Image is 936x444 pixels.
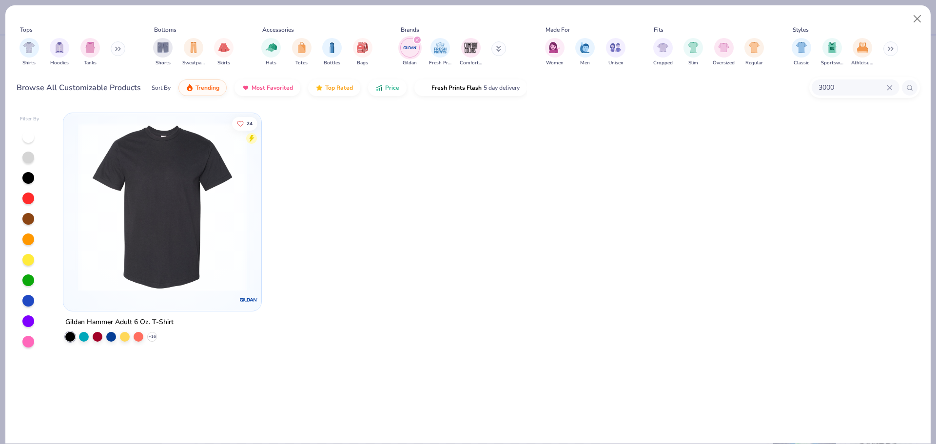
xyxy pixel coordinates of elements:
[464,40,478,55] img: Comfort Colors Image
[292,38,312,67] div: filter for Totes
[821,38,843,67] div: filter for Sportswear
[683,38,703,67] button: filter button
[20,25,33,34] div: Tops
[431,84,482,92] span: Fresh Prints Flash
[403,59,417,67] span: Gildan
[575,38,595,67] button: filter button
[322,38,342,67] div: filter for Bottles
[19,38,39,67] div: filter for Shirts
[84,59,97,67] span: Tanks
[580,59,590,67] span: Men
[653,38,673,67] div: filter for Cropped
[400,38,420,67] div: filter for Gildan
[688,59,698,67] span: Slim
[157,42,169,53] img: Shorts Image
[793,25,809,34] div: Styles
[17,82,141,94] div: Browse All Customizable Products
[85,42,96,53] img: Tanks Image
[580,42,590,53] img: Men Image
[327,42,337,53] img: Bottles Image
[653,59,673,67] span: Cropped
[50,38,69,67] button: filter button
[429,38,451,67] div: filter for Fresh Prints
[239,290,258,309] img: Gildan logo
[575,38,595,67] div: filter for Men
[606,38,625,67] div: filter for Unisex
[713,38,735,67] button: filter button
[182,59,205,67] span: Sweatpants
[403,40,417,55] img: Gildan Image
[357,42,368,53] img: Bags Image
[400,38,420,67] button: filter button
[315,84,323,92] img: TopRated.gif
[353,38,372,67] button: filter button
[606,38,625,67] button: filter button
[546,25,570,34] div: Made For
[252,84,293,92] span: Most Favorited
[261,38,281,67] button: filter button
[827,42,838,53] img: Sportswear Image
[153,38,173,67] button: filter button
[218,42,230,53] img: Skirts Image
[182,38,205,67] button: filter button
[385,84,399,92] span: Price
[545,38,565,67] button: filter button
[749,42,760,53] img: Regular Image
[292,38,312,67] button: filter button
[414,79,527,96] button: Fresh Prints Flash5 day delivery
[851,38,874,67] div: filter for Athleisure
[368,79,407,96] button: Price
[296,42,307,53] img: Totes Image
[429,38,451,67] button: filter button
[186,84,194,92] img: trending.gif
[214,38,234,67] div: filter for Skirts
[908,10,927,28] button: Close
[217,59,230,67] span: Skirts
[654,25,663,34] div: Fits
[796,42,807,53] img: Classic Image
[818,82,887,93] input: Try "T-Shirt"
[683,38,703,67] div: filter for Slim
[688,42,699,53] img: Slim Image
[188,42,199,53] img: Sweatpants Image
[610,42,621,53] img: Unisex Image
[433,40,448,55] img: Fresh Prints Image
[295,59,308,67] span: Totes
[266,42,277,53] img: Hats Image
[324,59,340,67] span: Bottles
[821,38,843,67] button: filter button
[744,38,764,67] button: filter button
[154,25,176,34] div: Bottoms
[234,79,300,96] button: Most Favorited
[149,334,156,340] span: + 16
[233,116,258,130] button: Like
[261,38,281,67] div: filter for Hats
[156,59,171,67] span: Shorts
[460,38,482,67] button: filter button
[178,79,227,96] button: Trending
[745,59,763,67] span: Regular
[23,42,35,53] img: Shirts Image
[54,42,65,53] img: Hoodies Image
[857,42,868,53] img: Athleisure Image
[546,59,564,67] span: Women
[19,38,39,67] button: filter button
[357,59,368,67] span: Bags
[266,59,276,67] span: Hats
[65,316,174,328] div: Gildan Hammer Adult 6 Oz. T-Shirt
[50,59,69,67] span: Hoodies
[653,38,673,67] button: filter button
[657,42,668,53] img: Cropped Image
[322,38,342,67] button: filter button
[792,38,811,67] div: filter for Classic
[22,59,36,67] span: Shirts
[549,42,560,53] img: Women Image
[20,116,39,123] div: Filter By
[484,82,520,94] span: 5 day delivery
[851,38,874,67] button: filter button
[353,38,372,67] div: filter for Bags
[214,38,234,67] button: filter button
[545,38,565,67] div: filter for Women
[80,38,100,67] div: filter for Tanks
[401,25,419,34] div: Brands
